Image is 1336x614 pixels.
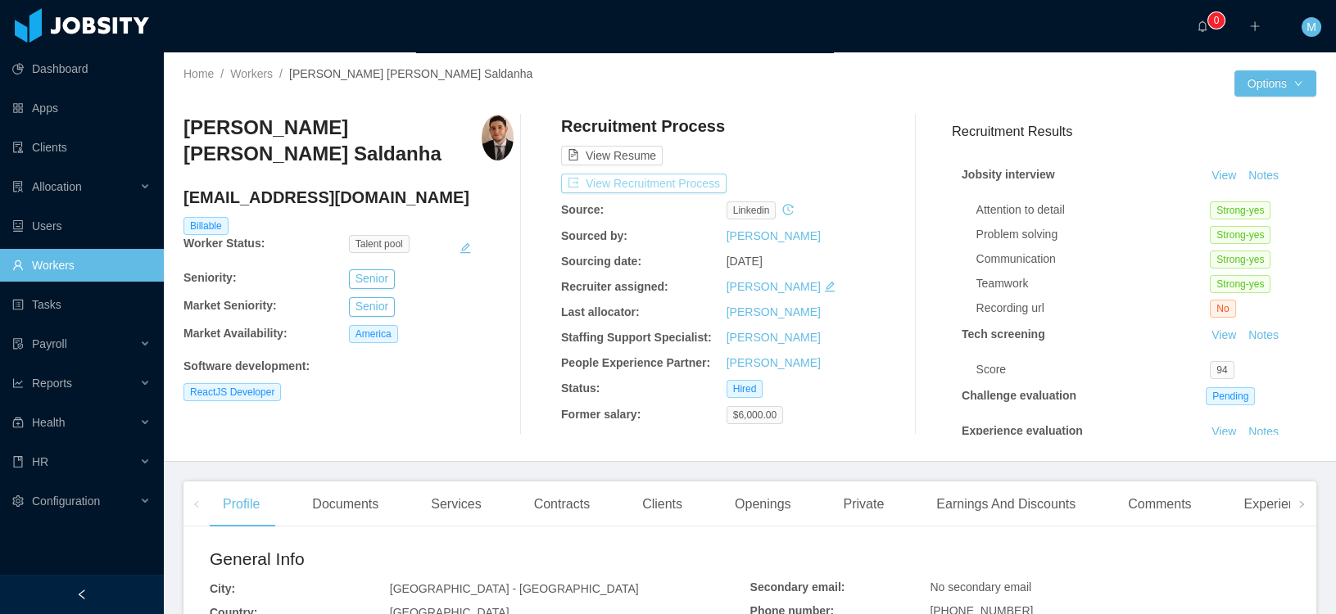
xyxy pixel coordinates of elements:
[482,115,514,160] img: 7cfd2936-3331-4ef6-a19c-ddcdebe43a0c_671959240ce11-400w.png
[1234,70,1316,97] button: Optionsicon: down
[349,269,395,289] button: Senior
[12,249,151,282] a: icon: userWorkers
[183,67,214,80] a: Home
[12,377,24,389] i: icon: line-chart
[12,92,151,124] a: icon: appstoreApps
[976,361,1211,378] div: Score
[1242,166,1285,186] button: Notes
[1242,326,1285,345] button: Notes
[561,356,710,369] b: People Experience Partner:
[561,146,663,165] button: icon: file-textView Resume
[1208,12,1225,29] sup: 0
[1210,275,1270,293] span: Strong-yes
[727,331,821,344] a: [PERSON_NAME]
[349,235,410,253] span: Talent pool
[183,359,310,372] b: Software development :
[1206,387,1255,405] span: Pending
[220,67,224,80] span: /
[962,168,1055,181] strong: Jobsity interview
[930,580,1031,594] span: No secondary email
[1115,481,1204,527] div: Comments
[561,255,641,268] b: Sourcing date:
[629,481,695,527] div: Clients
[210,481,273,527] div: Profile
[561,408,641,421] b: Former salary:
[1197,20,1208,32] i: icon: bell
[1206,169,1242,182] a: View
[824,281,836,292] i: icon: edit
[1206,425,1242,438] a: View
[727,380,763,398] span: Hired
[831,481,898,527] div: Private
[1210,251,1270,269] span: Strong-yes
[962,424,1083,437] strong: Experience evaluation
[459,235,472,261] button: edit
[12,131,151,164] a: icon: auditClients
[32,337,67,350] span: Payroll
[561,203,604,216] b: Source:
[230,67,273,80] a: Workers
[32,180,82,193] span: Allocation
[561,381,600,395] b: Status:
[976,300,1211,317] div: Recording url
[1210,300,1235,318] span: No
[782,204,794,215] i: icon: history
[727,305,821,318] a: [PERSON_NAME]
[962,389,1076,402] strong: Challenge evaluation
[390,582,639,595] span: [GEOGRAPHIC_DATA] - [GEOGRAPHIC_DATA]
[279,67,283,80] span: /
[727,255,763,268] span: [DATE]
[12,181,24,192] i: icon: solution
[12,210,151,242] a: icon: robotUsers
[210,546,750,572] h2: General Info
[12,52,151,85] a: icon: pie-chartDashboard
[183,115,482,168] h3: [PERSON_NAME] [PERSON_NAME] Saldanha
[727,201,777,219] span: linkedin
[727,406,783,424] span: $6,000.00
[183,186,514,209] h4: [EMAIL_ADDRESS][DOMAIN_NAME]
[183,237,265,250] b: Worker Status:
[1307,17,1316,37] span: M
[750,580,845,594] b: Secondary email:
[923,481,1089,527] div: Earnings And Discounts
[12,456,24,467] i: icon: book
[349,297,395,317] button: Senior
[418,481,494,527] div: Services
[183,217,229,235] span: Billable
[183,299,277,312] b: Market Seniority:
[1210,226,1270,244] span: Strong-yes
[1210,361,1234,379] span: 94
[561,305,640,318] b: Last allocator:
[183,271,237,284] b: Seniority:
[12,338,24,350] i: icon: file-protect
[561,149,663,162] a: icon: file-textView Resume
[1249,20,1261,32] i: icon: plus
[1231,481,1323,527] div: Experience
[32,455,48,468] span: HR
[183,383,281,401] span: ReactJS Developer
[976,275,1211,292] div: Teamwork
[561,229,627,242] b: Sourced by:
[32,377,72,390] span: Reports
[349,325,398,343] span: America
[12,417,24,428] i: icon: medicine-box
[183,327,288,340] b: Market Availability:
[561,280,668,293] b: Recruiter assigned:
[561,174,727,193] button: icon: exportView Recruitment Process
[32,494,100,508] span: Configuration
[727,356,821,369] a: [PERSON_NAME]
[976,201,1211,219] div: Attention to detail
[722,481,804,527] div: Openings
[561,177,727,190] a: icon: exportView Recruitment Process
[952,121,1316,142] h3: Recruitment Results
[976,226,1211,243] div: Problem solving
[727,229,821,242] a: [PERSON_NAME]
[1242,422,1285,442] button: Notes
[1206,328,1242,341] a: View
[561,331,712,344] b: Staffing Support Specialist:
[1210,201,1270,219] span: Strong-yes
[299,481,392,527] div: Documents
[521,481,603,527] div: Contracts
[210,582,235,595] b: City:
[289,67,532,80] span: [PERSON_NAME] [PERSON_NAME] Saldanha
